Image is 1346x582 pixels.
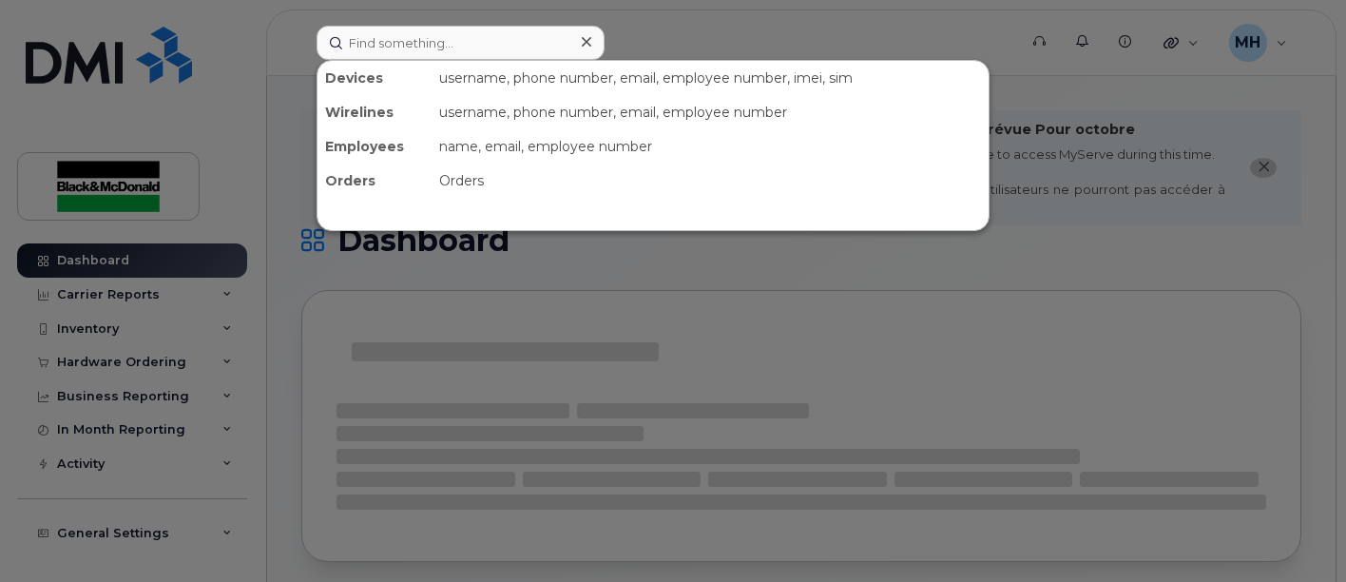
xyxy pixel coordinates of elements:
div: Orders [432,164,989,198]
div: Wirelines [317,95,432,129]
div: Devices [317,61,432,95]
div: username, phone number, email, employee number [432,95,989,129]
div: Orders [317,164,432,198]
div: name, email, employee number [432,129,989,164]
div: Employees [317,129,432,164]
div: username, phone number, email, employee number, imei, sim [432,61,989,95]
